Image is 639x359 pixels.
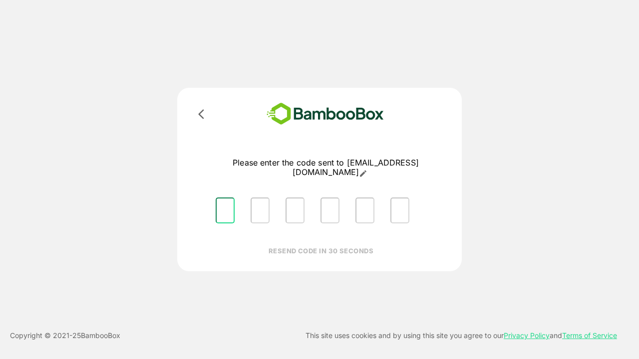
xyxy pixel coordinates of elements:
input: Please enter OTP character 5 [355,197,374,223]
input: Please enter OTP character 4 [320,197,339,223]
p: Please enter the code sent to [EMAIL_ADDRESS][DOMAIN_NAME] [208,158,444,178]
input: Please enter OTP character 2 [251,197,270,223]
p: Copyright © 2021- 25 BambooBox [10,330,120,342]
p: This site uses cookies and by using this site you agree to our and [306,330,617,342]
img: bamboobox [252,100,398,128]
a: Privacy Policy [504,331,550,340]
a: Terms of Service [562,331,617,340]
input: Please enter OTP character 6 [390,197,409,223]
input: Please enter OTP character 3 [286,197,305,223]
input: Please enter OTP character 1 [216,197,235,223]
